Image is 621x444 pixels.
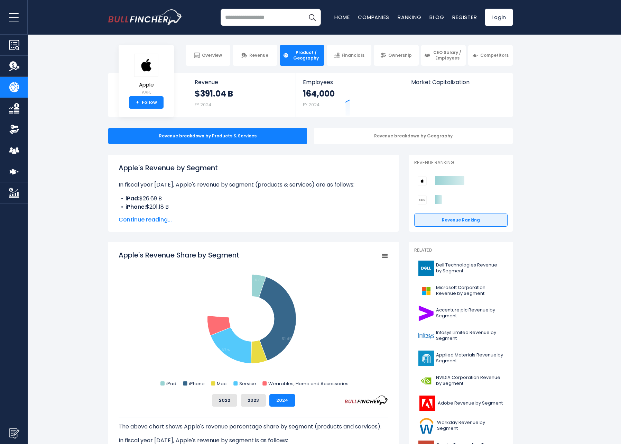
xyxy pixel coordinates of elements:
[136,99,139,106] strong: +
[414,326,508,345] a: Infosys Limited Revenue by Segment
[134,82,158,88] span: Apple
[303,79,397,85] span: Employees
[234,279,247,284] tspan: 9.46 %
[108,9,183,25] a: Go to homepage
[166,380,176,387] text: iPad
[303,102,319,108] small: FY 2024
[119,250,239,260] tspan: Apple's Revenue Share by Segment
[119,216,388,224] span: Continue reading...
[9,124,19,135] img: Ownership
[480,53,509,58] span: Competitors
[205,309,220,315] tspan: 24.59 %
[398,13,421,21] a: Ranking
[414,371,508,390] a: NVIDIA Corporation Revenue by Segment
[126,194,139,202] b: iPad:
[268,380,349,387] text: Wearables, Home and Accessories
[342,53,364,58] span: Financials
[418,351,434,366] img: AMAT logo
[119,163,388,173] h1: Apple's Revenue by Segment
[134,89,158,96] small: AAPL
[280,45,324,66] a: Product / Geography
[188,73,296,117] a: Revenue $391.04 B FY 2024
[414,349,508,368] a: Applied Materials Revenue by Segment
[374,45,418,66] a: Ownership
[438,400,503,406] span: Adobe Revenue by Segment
[418,306,434,321] img: ACN logo
[212,394,237,407] button: 2022
[129,96,164,109] a: +Follow
[418,283,434,299] img: MSFT logo
[436,307,503,319] span: Accenture plc Revenue by Segment
[388,53,412,58] span: Ownership
[119,194,388,203] li: $26.69 B
[436,285,503,297] span: Microsoft Corporation Revenue by Segment
[414,160,508,166] p: Revenue Ranking
[436,352,503,364] span: Applied Materials Revenue by Segment
[414,394,508,413] a: Adobe Revenue by Segment
[418,261,434,276] img: DELL logo
[468,45,513,66] a: Competitors
[436,262,503,274] span: Dell Technologies Revenue by Segment
[414,214,508,227] a: Revenue Ranking
[126,203,146,211] b: iPhone:
[432,50,463,61] span: CEO Salary / Employees
[186,45,230,66] a: Overview
[304,9,321,26] button: Search
[418,418,435,434] img: WDAY logo
[436,330,503,342] span: Infosys Limited Revenue by Segment
[233,45,277,66] a: Revenue
[249,53,268,58] span: Revenue
[269,394,295,407] button: 2024
[119,181,388,189] p: In fiscal year [DATE], Apple's revenue by segment (products & services) are as follows:
[291,50,321,61] span: Product / Geography
[303,88,335,99] strong: 164,000
[241,394,266,407] button: 2023
[108,128,307,144] div: Revenue breakdown by Products & Services
[282,336,296,342] tspan: 51.45 %
[414,247,508,253] p: Related
[314,128,513,144] div: Revenue breakdown by Geography
[218,347,230,353] tspan: 7.67 %
[421,45,466,66] a: CEO Salary / Employees
[414,416,508,435] a: Workday Revenue by Segment
[414,281,508,300] a: Microsoft Corporation Revenue by Segment
[119,203,388,211] li: $201.18 B
[358,13,389,21] a: Companies
[296,73,404,117] a: Employees 164,000 FY 2024
[411,79,505,85] span: Market Capitalization
[189,380,205,387] text: iPhone
[418,196,427,205] img: Sony Group Corporation competitors logo
[255,278,267,283] tspan: 6.83 %
[418,328,434,344] img: INFY logo
[437,420,503,432] span: Workday Revenue by Segment
[429,13,444,21] a: Blog
[334,13,350,21] a: Home
[239,380,256,387] text: Service
[485,9,513,26] a: Login
[195,102,211,108] small: FY 2024
[436,375,503,387] span: NVIDIA Corporation Revenue by Segment
[414,304,508,323] a: Accenture plc Revenue by Segment
[134,53,159,97] a: Apple AAPL
[418,373,434,389] img: NVDA logo
[202,53,222,58] span: Overview
[327,45,371,66] a: Financials
[195,88,233,99] strong: $391.04 B
[119,250,388,389] svg: Apple's Revenue Share by Segment
[195,79,289,85] span: Revenue
[108,9,183,25] img: bullfincher logo
[414,259,508,278] a: Dell Technologies Revenue by Segment
[119,423,388,431] p: The above chart shows Apple's revenue percentage share by segment (products and services).
[452,13,477,21] a: Register
[404,73,512,97] a: Market Capitalization
[418,176,427,185] img: Apple competitors logo
[217,380,226,387] text: Mac
[418,396,436,411] img: ADBE logo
